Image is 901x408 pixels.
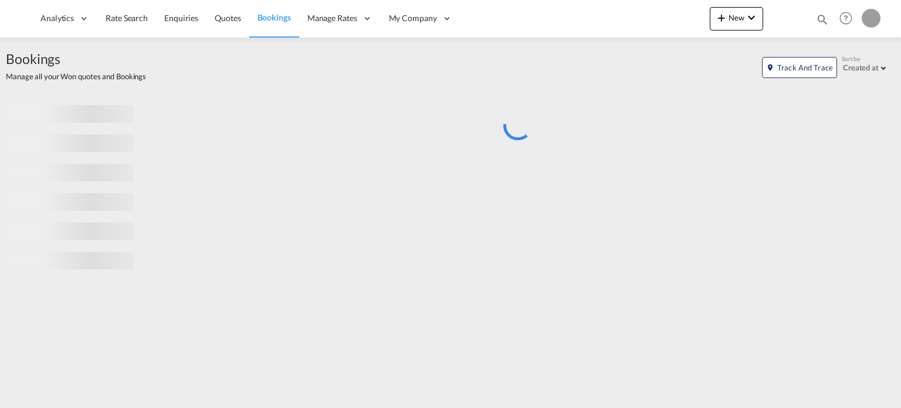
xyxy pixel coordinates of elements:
[714,11,729,25] md-icon: icon-plus 400-fg
[842,55,860,63] span: Sort by
[766,63,774,72] md-icon: icon-map-marker
[258,12,291,22] span: Bookings
[744,11,758,25] md-icon: icon-chevron-down
[40,12,74,24] span: Analytics
[816,13,829,31] div: icon-magnify
[836,8,862,29] div: Help
[6,49,146,68] span: Bookings
[843,63,879,72] div: Created at
[164,13,198,23] span: Enquiries
[307,12,357,24] span: Manage Rates
[6,71,146,82] span: Manage all your Won quotes and Bookings
[389,12,437,24] span: My Company
[762,57,837,78] button: icon-map-markerTrack and Trace
[836,8,856,28] span: Help
[215,13,241,23] span: Quotes
[710,7,763,31] button: icon-plus 400-fgNewicon-chevron-down
[714,13,758,22] span: New
[816,13,829,26] md-icon: icon-magnify
[106,13,148,23] span: Rate Search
